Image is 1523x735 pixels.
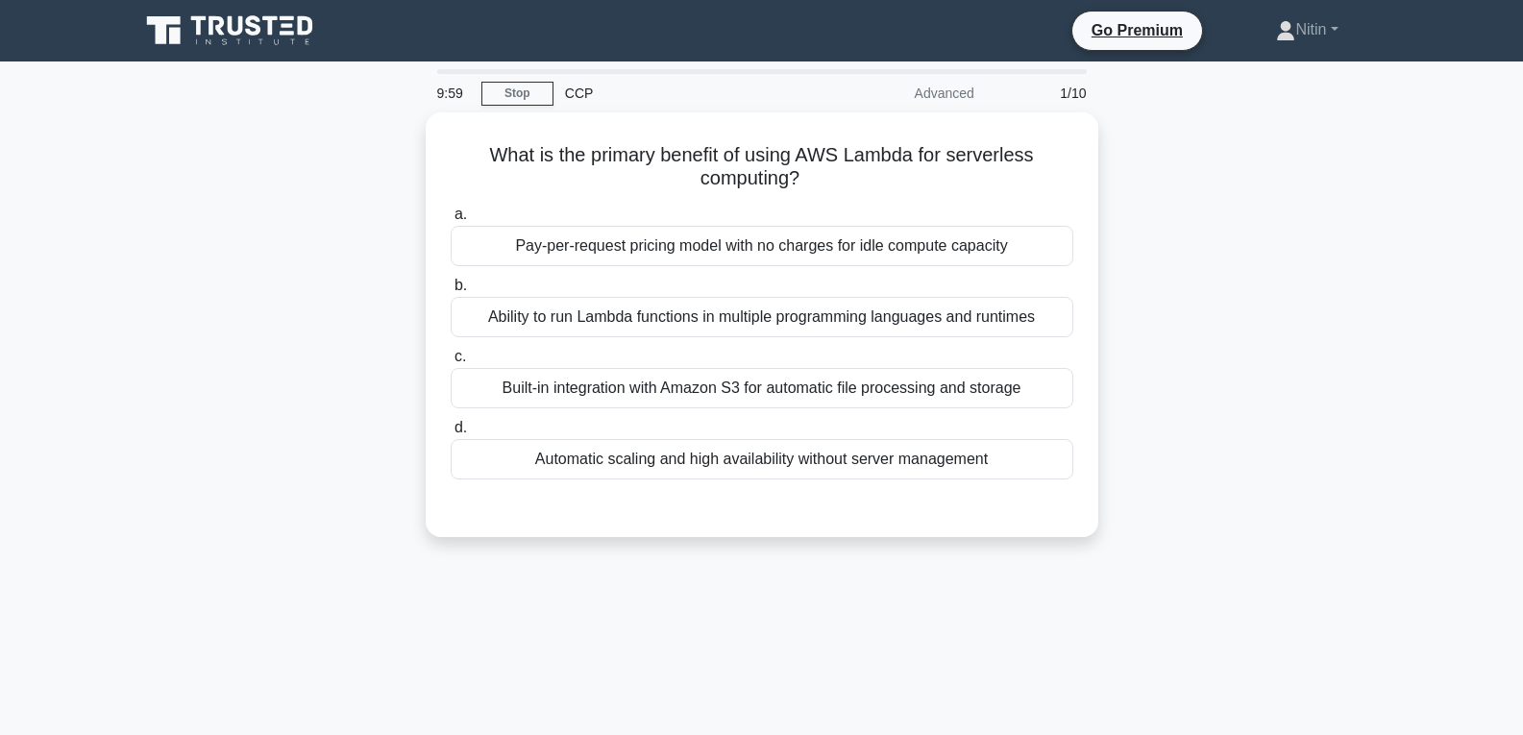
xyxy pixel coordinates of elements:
[451,297,1073,337] div: Ability to run Lambda functions in multiple programming languages and runtimes
[451,439,1073,479] div: Automatic scaling and high availability without server management
[454,419,467,435] span: d.
[986,74,1098,112] div: 1/10
[426,74,481,112] div: 9:59
[454,206,467,222] span: a.
[481,82,553,106] a: Stop
[1080,18,1194,42] a: Go Premium
[454,277,467,293] span: b.
[451,368,1073,408] div: Built-in integration with Amazon S3 for automatic file processing and storage
[1230,11,1384,49] a: Nitin
[451,226,1073,266] div: Pay-per-request pricing model with no charges for idle compute capacity
[454,348,466,364] span: c.
[553,74,818,112] div: CCP
[449,143,1075,191] h5: What is the primary benefit of using AWS Lambda for serverless computing?
[818,74,986,112] div: Advanced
